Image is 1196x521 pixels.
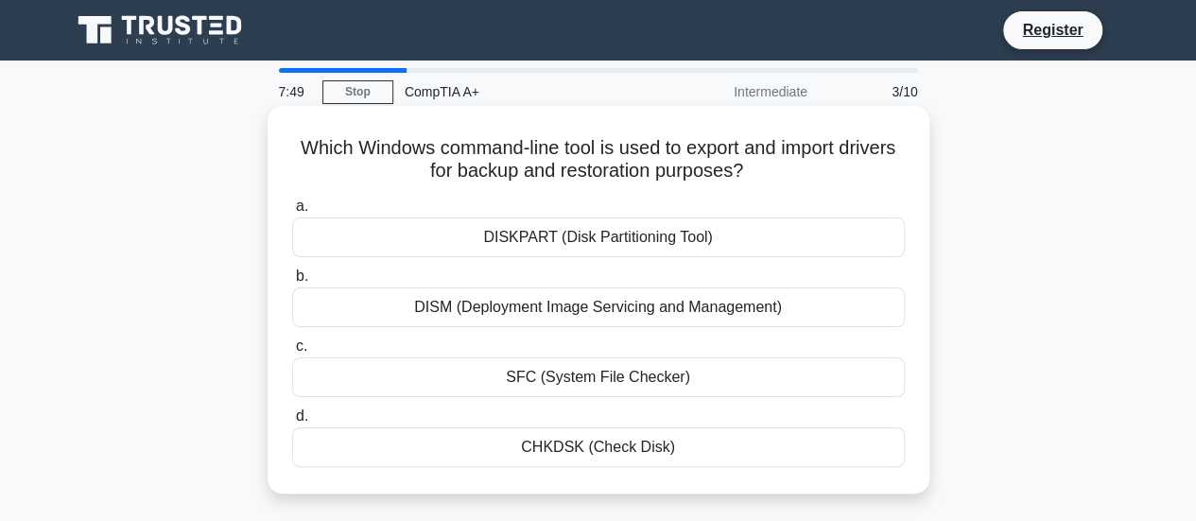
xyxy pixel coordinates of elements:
[296,338,307,354] span: c.
[296,268,308,284] span: b.
[292,287,905,327] div: DISM (Deployment Image Servicing and Management)
[268,73,322,111] div: 7:49
[296,408,308,424] span: d.
[653,73,819,111] div: Intermediate
[290,136,907,183] h5: Which Windows command-line tool is used to export and import drivers for backup and restoration p...
[296,198,308,214] span: a.
[292,217,905,257] div: DISKPART (Disk Partitioning Tool)
[393,73,653,111] div: CompTIA A+
[819,73,929,111] div: 3/10
[292,427,905,467] div: CHKDSK (Check Disk)
[322,80,393,104] a: Stop
[1011,18,1094,42] a: Register
[292,357,905,397] div: SFC (System File Checker)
